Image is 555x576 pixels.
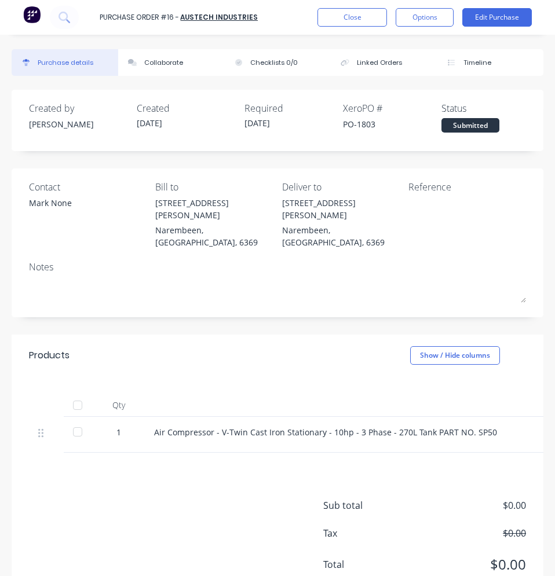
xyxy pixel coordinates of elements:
[100,12,179,23] div: Purchase Order #16 -
[38,58,93,68] div: Purchase details
[155,197,273,221] div: [STREET_ADDRESS][PERSON_NAME]
[410,554,526,575] span: $0.00
[29,348,70,362] div: Products
[343,118,441,130] div: PO-1803
[441,101,540,115] div: Status
[244,101,343,115] div: Required
[29,197,72,209] div: Mark None
[437,49,543,76] button: Timeline
[357,58,402,68] div: Linked Orders
[29,101,127,115] div: Created by
[29,118,127,130] div: [PERSON_NAME]
[282,197,400,221] div: [STREET_ADDRESS][PERSON_NAME]
[410,498,526,512] span: $0.00
[396,8,454,27] button: Options
[29,260,526,274] div: Notes
[463,58,491,68] div: Timeline
[155,224,273,248] div: Narembeen, [GEOGRAPHIC_DATA], 6369
[331,49,437,76] button: Linked Orders
[343,101,441,115] div: Xero PO #
[323,557,410,571] span: Total
[317,8,387,27] button: Close
[12,49,118,76] button: Purchase details
[410,346,500,365] button: Show / Hide columns
[516,537,543,564] iframe: Intercom live chat
[282,180,400,194] div: Deliver to
[137,101,235,115] div: Created
[408,180,526,194] div: Reference
[323,526,410,540] span: Tax
[180,12,258,22] a: AUSTECH INDUSTRIES
[224,49,331,76] button: Checklists 0/0
[102,426,136,438] div: 1
[410,526,526,540] span: $0.00
[144,58,183,68] div: Collaborate
[323,498,410,512] span: Sub total
[155,180,273,194] div: Bill to
[250,58,298,68] div: Checklists 0/0
[93,394,145,417] div: Qty
[462,8,532,27] button: Edit Purchase
[23,6,41,23] img: Factory
[282,224,400,248] div: Narembeen, [GEOGRAPHIC_DATA], 6369
[441,118,499,133] div: Submitted
[29,180,147,194] div: Contact
[118,49,225,76] button: Collaborate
